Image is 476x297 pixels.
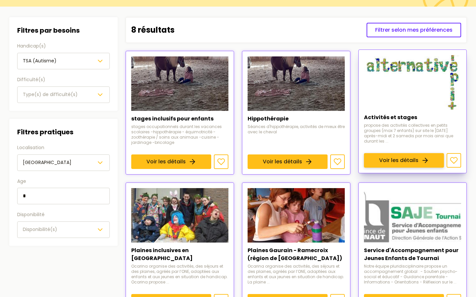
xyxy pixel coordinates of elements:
[131,154,211,169] a: Voir les détails
[364,153,444,168] a: Voir les détails
[447,153,461,168] button: Ajouter aux favoris
[17,178,110,185] label: Age
[214,154,228,169] button: Ajouter aux favoris
[17,154,110,171] button: [GEOGRAPHIC_DATA]
[248,154,328,169] a: Voir les détails
[330,154,345,169] button: Ajouter aux favoris
[17,144,110,152] label: Localisation
[367,23,461,37] button: Filtrer selon mes préférences
[17,127,110,137] h3: Filtres pratiques
[17,86,110,103] button: Type(s) de difficulté(s)
[23,159,71,166] span: [GEOGRAPHIC_DATA]
[17,42,110,50] label: Handicap(s)
[17,221,110,238] button: Disponibilité(s)
[23,226,57,233] span: Disponibilité(s)
[23,57,57,64] span: TSA (Autisme)
[375,26,453,34] span: Filtrer selon mes préférences
[17,53,110,69] button: TSA (Autisme)
[17,211,110,219] label: Disponibilité
[17,25,110,36] h3: Filtres par besoins
[23,91,78,98] span: Type(s) de difficulté(s)
[17,76,110,84] label: Difficulté(s)
[131,25,175,35] p: 8 résultats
